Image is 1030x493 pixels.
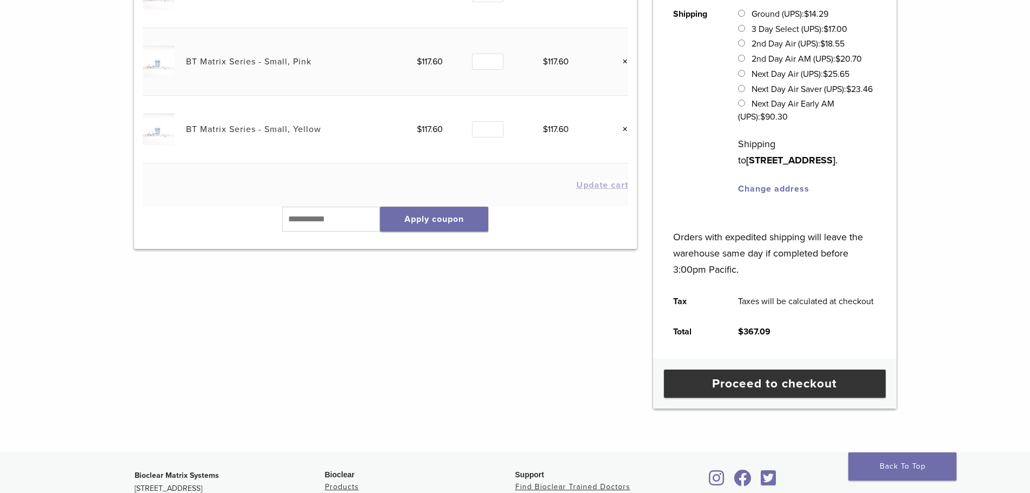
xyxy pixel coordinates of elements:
[673,213,876,278] p: Orders with expedited shipping will leave the warehouse same day if completed before 3:00pm Pacific.
[325,470,355,479] span: Bioclear
[820,38,845,49] bdi: 18.55
[760,111,765,122] span: $
[186,124,321,135] a: BT Matrix Series - Small, Yellow
[738,326,743,337] span: $
[661,317,726,347] th: Total
[143,113,175,145] img: BT Matrix Series - Small, Yellow
[823,69,828,80] span: $
[738,136,876,168] p: Shipping to .
[661,286,726,317] th: Tax
[143,45,175,77] img: BT Matrix Series - Small, Pink
[804,9,828,19] bdi: 14.29
[757,476,780,487] a: Bioclear
[543,124,569,135] bdi: 117.60
[614,122,628,136] a: Remove this item
[752,69,849,80] label: Next Day Air (UPS):
[380,207,488,232] button: Apply coupon
[835,54,862,64] bdi: 20.70
[823,24,828,35] span: $
[760,111,788,122] bdi: 90.30
[752,9,828,19] label: Ground (UPS):
[417,56,422,67] span: $
[543,56,548,67] span: $
[543,56,569,67] bdi: 117.60
[820,38,825,49] span: $
[752,54,862,64] label: 2nd Day Air AM (UPS):
[186,56,311,67] a: BT Matrix Series - Small, Pink
[515,470,544,479] span: Support
[417,124,422,135] span: $
[417,124,443,135] bdi: 117.60
[752,38,845,49] label: 2nd Day Air (UPS):
[738,326,770,337] bdi: 367.09
[752,84,873,95] label: Next Day Air Saver (UPS):
[823,24,847,35] bdi: 17.00
[846,84,851,95] span: $
[738,183,809,194] a: Change address
[614,55,628,69] a: Remove this item
[706,476,728,487] a: Bioclear
[804,9,809,19] span: $
[848,452,956,481] a: Back To Top
[135,471,219,480] strong: Bioclear Matrix Systems
[823,69,849,80] bdi: 25.65
[846,84,873,95] bdi: 23.46
[726,286,886,317] td: Taxes will be calculated at checkout
[515,482,630,491] a: Find Bioclear Trained Doctors
[752,24,847,35] label: 3 Day Select (UPS):
[730,476,755,487] a: Bioclear
[746,154,835,166] strong: [STREET_ADDRESS]
[576,181,628,189] button: Update cart
[664,370,886,398] a: Proceed to checkout
[325,482,359,491] a: Products
[417,56,443,67] bdi: 117.60
[738,98,834,122] label: Next Day Air Early AM (UPS):
[835,54,840,64] span: $
[543,124,548,135] span: $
